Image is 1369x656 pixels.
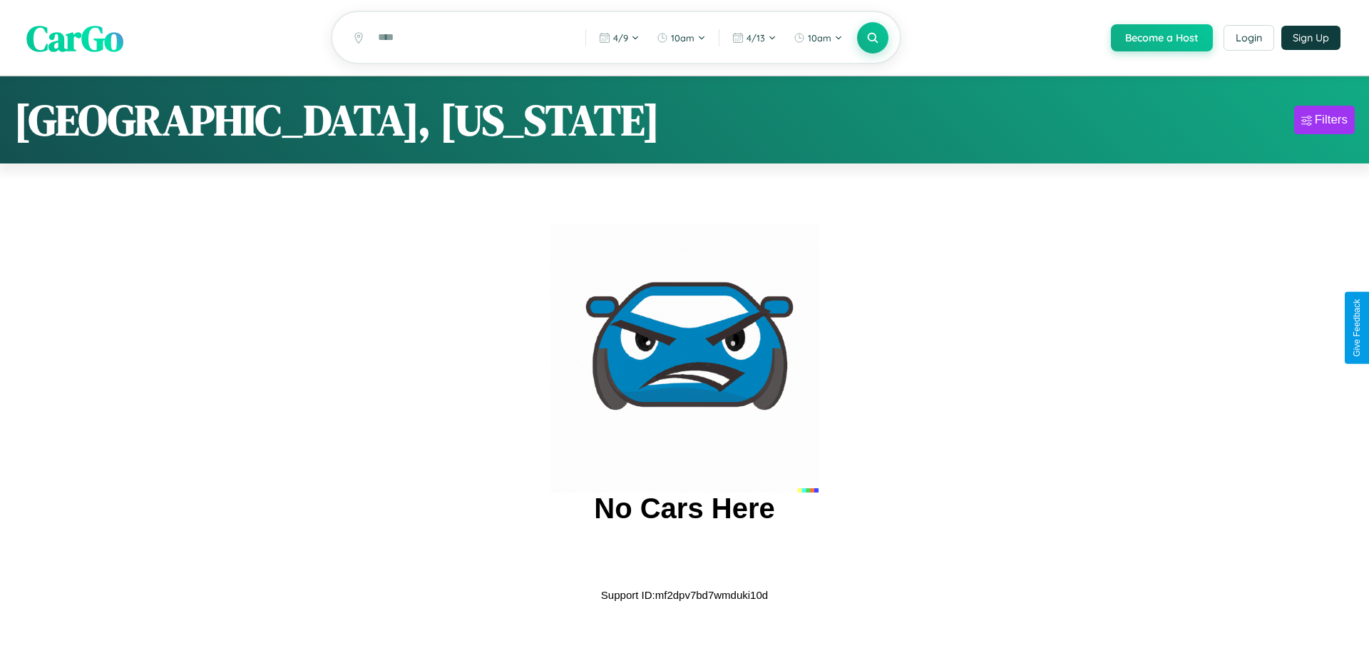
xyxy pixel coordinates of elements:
button: Login [1224,25,1274,51]
button: 4/9 [592,26,647,49]
span: 4 / 13 [747,32,765,44]
h2: No Cars Here [594,493,774,525]
div: Give Feedback [1352,299,1362,357]
div: Filters [1315,113,1348,127]
button: 4/13 [725,26,784,49]
h1: [GEOGRAPHIC_DATA], [US_STATE] [14,91,660,149]
span: 10am [808,32,831,44]
button: Filters [1294,106,1355,134]
button: Sign Up [1281,26,1340,50]
button: 10am [650,26,713,49]
span: 4 / 9 [613,32,628,44]
img: car [550,224,819,493]
button: 10am [786,26,850,49]
span: CarGo [26,13,123,62]
span: 10am [671,32,694,44]
button: Become a Host [1111,24,1213,51]
p: Support ID: mf2dpv7bd7wmduki10d [601,585,768,605]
